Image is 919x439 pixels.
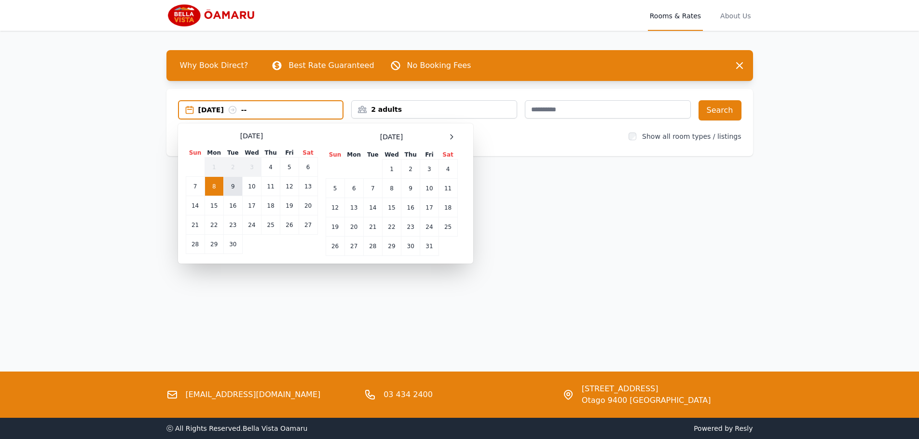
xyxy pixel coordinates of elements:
[242,215,261,235] td: 24
[186,389,321,400] a: [EMAIL_ADDRESS][DOMAIN_NAME]
[401,160,420,179] td: 2
[420,198,439,217] td: 17
[382,179,401,198] td: 8
[420,237,439,256] td: 31
[242,158,261,177] td: 3
[288,60,374,71] p: Best Rate Guaranteed
[223,215,242,235] td: 23
[439,217,457,237] td: 25
[299,177,317,196] td: 13
[326,179,344,198] td: 5
[205,177,223,196] td: 8
[223,235,242,254] td: 30
[439,198,457,217] td: 18
[166,4,259,27] img: Bella Vista Oamaru
[439,179,457,198] td: 11
[464,424,753,433] span: Powered by
[261,148,280,158] th: Thu
[240,131,263,141] span: [DATE]
[344,179,363,198] td: 6
[280,148,299,158] th: Fri
[439,160,457,179] td: 4
[205,148,223,158] th: Mon
[420,160,439,179] td: 3
[223,196,242,215] td: 16
[382,150,401,160] th: Wed
[352,105,517,114] div: 2 adults
[242,148,261,158] th: Wed
[242,177,261,196] td: 10
[242,196,261,215] td: 17
[205,196,223,215] td: 15
[186,148,205,158] th: Sun
[439,150,457,160] th: Sat
[420,217,439,237] td: 24
[420,150,439,160] th: Fri
[280,158,299,177] td: 5
[166,425,308,432] span: ⓒ All Rights Reserved. Bella Vista Oamaru
[205,235,223,254] td: 29
[401,217,420,237] td: 23
[642,133,741,140] label: Show all room types / listings
[420,179,439,198] td: 10
[344,237,363,256] td: 27
[326,150,344,160] th: Sun
[582,383,711,395] span: [STREET_ADDRESS]
[205,215,223,235] td: 22
[261,215,280,235] td: 25
[382,160,401,179] td: 1
[344,217,363,237] td: 20
[326,217,344,237] td: 19
[261,177,280,196] td: 11
[407,60,471,71] p: No Booking Fees
[401,179,420,198] td: 9
[280,196,299,215] td: 19
[363,198,382,217] td: 14
[735,425,753,432] a: Resly
[380,132,403,142] span: [DATE]
[401,237,420,256] td: 30
[198,105,343,115] div: [DATE] --
[299,148,317,158] th: Sat
[223,158,242,177] td: 2
[205,158,223,177] td: 1
[261,196,280,215] td: 18
[699,100,741,120] button: Search
[186,215,205,235] td: 21
[384,389,433,400] a: 03 434 2400
[363,237,382,256] td: 28
[382,217,401,237] td: 22
[382,198,401,217] td: 15
[172,56,256,75] span: Why Book Direct?
[186,177,205,196] td: 7
[401,150,420,160] th: Thu
[186,196,205,215] td: 14
[223,148,242,158] th: Tue
[280,215,299,235] td: 26
[363,179,382,198] td: 7
[223,177,242,196] td: 9
[582,395,711,406] span: Otago 9400 [GEOGRAPHIC_DATA]
[344,150,363,160] th: Mon
[363,217,382,237] td: 21
[401,198,420,217] td: 16
[186,235,205,254] td: 28
[299,196,317,215] td: 20
[280,177,299,196] td: 12
[326,237,344,256] td: 26
[299,158,317,177] td: 6
[326,198,344,217] td: 12
[363,150,382,160] th: Tue
[299,215,317,235] td: 27
[344,198,363,217] td: 13
[261,158,280,177] td: 4
[382,237,401,256] td: 29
